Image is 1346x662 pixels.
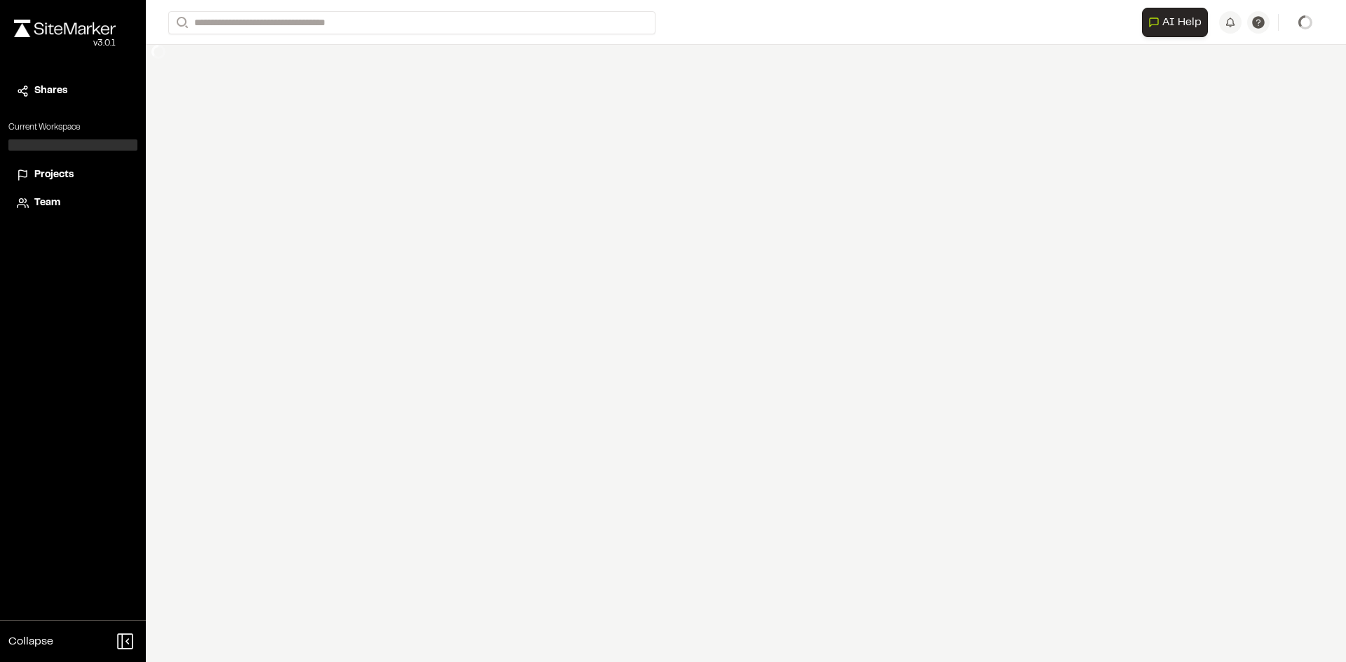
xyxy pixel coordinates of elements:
[17,167,129,183] a: Projects
[17,83,129,99] a: Shares
[1142,8,1214,37] div: Open AI Assistant
[34,167,74,183] span: Projects
[8,121,137,134] p: Current Workspace
[17,195,129,211] a: Team
[168,11,193,34] button: Search
[8,633,53,650] span: Collapse
[14,37,116,50] div: Oh geez...please don't...
[1162,14,1202,31] span: AI Help
[34,195,60,211] span: Team
[34,83,67,99] span: Shares
[14,20,116,37] img: rebrand.png
[1142,8,1208,37] button: Open AI Assistant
